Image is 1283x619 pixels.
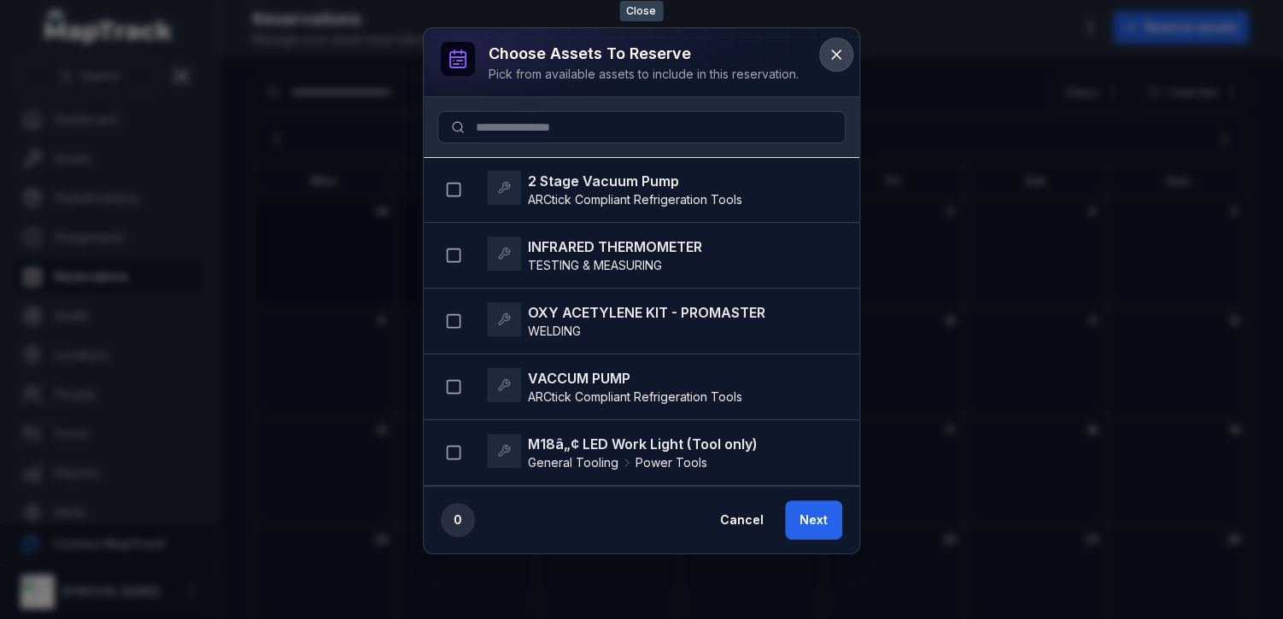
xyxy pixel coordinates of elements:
span: ARCtick Compliant Refrigeration Tools [528,389,742,404]
strong: VACCUM PUMP [528,368,742,388]
span: General Tooling [528,454,618,471]
strong: M18â„¢ LED Work Light (Tool only) [528,434,758,454]
h3: Choose assets to reserve [489,42,799,66]
span: WELDING [528,324,581,338]
strong: OXY ACETYLENE KIT - PROMASTER [528,302,765,323]
strong: INFRARED THERMOMETER [528,237,702,257]
span: TESTING & MEASURING [528,258,662,272]
span: ARCtick Compliant Refrigeration Tools [528,192,742,207]
strong: 2 Stage Vacuum Pump [528,171,742,191]
button: Cancel [706,500,778,540]
div: 0 [441,503,475,537]
span: Close [619,1,663,21]
div: Pick from available assets to include in this reservation. [489,66,799,83]
span: Power Tools [636,454,707,471]
button: Next [785,500,842,540]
